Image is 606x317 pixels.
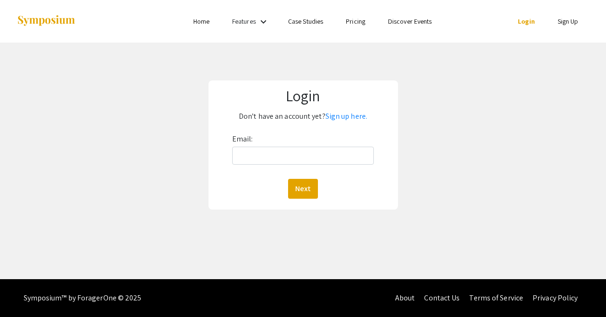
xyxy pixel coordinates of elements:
[288,17,323,26] a: Case Studies
[17,15,76,27] img: Symposium by ForagerOne
[214,109,391,124] p: Don't have an account yet?
[258,16,269,27] mat-icon: Expand Features list
[326,111,367,121] a: Sign up here.
[232,17,256,26] a: Features
[346,17,365,26] a: Pricing
[424,293,460,303] a: Contact Us
[7,274,40,310] iframe: Chat
[395,293,415,303] a: About
[24,279,142,317] div: Symposium™ by ForagerOne © 2025
[558,17,579,26] a: Sign Up
[533,293,578,303] a: Privacy Policy
[469,293,523,303] a: Terms of Service
[232,132,253,147] label: Email:
[388,17,432,26] a: Discover Events
[193,17,209,26] a: Home
[288,179,318,199] button: Next
[214,87,391,105] h1: Login
[518,17,535,26] a: Login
